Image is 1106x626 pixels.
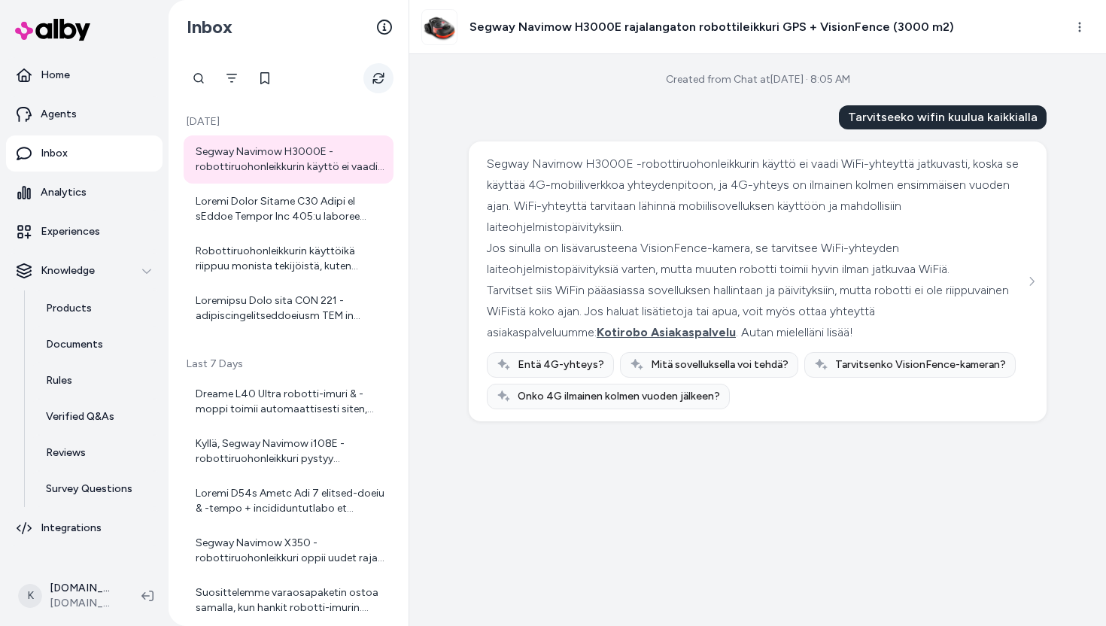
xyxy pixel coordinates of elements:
span: Mitä sovelluksella voi tehdä? [651,357,788,372]
p: Survey Questions [46,482,132,497]
p: Analytics [41,185,87,200]
p: Last 7 Days [184,357,393,372]
div: Loremi Dolor Sitame C30 Adipi el sEddoe Tempor Inc 405:u laboree dolor magnaaliqua: Enimad M47 Ve... [196,194,384,224]
div: Loremi D54s Ametc Adi 7 elitsed-doeiu & -tempo + incididuntutlabo et dolorem al enimadminimv quis... [196,486,384,516]
div: Segway Navimow X350 -robottiruohonleikkuri oppii uudet rajat mobiilisovelluksen kautta. Kun muokk... [196,536,384,566]
button: Filter [217,63,247,93]
span: K [18,584,42,608]
p: Experiences [41,224,100,239]
div: Dreame L40 Ultra robotti-imuri & -moppi toimii automaattisesti siten, että se kartoittaa asuntosi... [196,387,384,417]
p: Home [41,68,70,83]
span: [DOMAIN_NAME] [50,596,117,611]
div: Loremipsu Dolo sita CON 221 -adipiscingelitseddoeiusm TEM in utlabo etdolore magnaal enimadmi ven... [196,293,384,324]
a: Experiences [6,214,163,250]
div: Tarvitset siis WiFin pääasiassa sovelluksen hallintaan ja päivityksiin, mutta robotti ei ole riip... [487,280,1025,343]
a: Suosittelemme varaosapaketin ostoa samalla, kun hankit robotti-imurin. Varaosapaketti riittää yle... [184,576,393,624]
p: Rules [46,373,72,388]
a: Reviews [31,435,163,471]
a: Segway Navimow H3000E -robottiruohonleikkurin käyttö ei vaadi WiFi-yhteyttä jatkuvasti, koska se ... [184,135,393,184]
a: Analytics [6,175,163,211]
div: Jos sinulla on lisävarusteena VisionFence-kamera, se tarvitsee WiFi-yhteyden laiteohjelmistopäivi... [487,238,1025,280]
span: Onko 4G ilmainen kolmen vuoden jälkeen? [518,389,720,404]
img: alby Logo [15,19,90,41]
button: Knowledge [6,253,163,289]
p: Products [46,301,92,316]
div: Kyllä, Segway Navimow i108E -robottiruohonleikkuri pystyy leikkaamaan useita erillisiä leikkuualu... [196,436,384,466]
a: Loremi Dolor Sitame C30 Adipi el sEddoe Tempor Inc 405:u laboree dolor magnaaliqua: Enimad M47 Ve... [184,185,393,233]
h2: Inbox [187,16,232,38]
a: Products [31,290,163,327]
div: Suosittelemme varaosapaketin ostoa samalla, kun hankit robotti-imurin. Varaosapaketti riittää yle... [196,585,384,615]
div: Segway Navimow H3000E -robottiruohonleikkurin käyttö ei vaadi WiFi-yhteyttä jatkuvasti, koska se ... [487,153,1025,238]
div: Segway Navimow H3000E -robottiruohonleikkurin käyttö ei vaadi WiFi-yhteyttä jatkuvasti, koska se ... [196,144,384,175]
div: Robottiruohonleikkurin käyttöikä riippuu monista tekijöistä, kuten käytön määrästä, huollosta ja ... [196,244,384,274]
a: Dreame L40 Ultra robotti-imuri & -moppi toimii automaattisesti siten, että se kartoittaa asuntosi... [184,378,393,426]
span: Entä 4G-yhteys? [518,357,604,372]
p: Knowledge [41,263,95,278]
p: [DOMAIN_NAME] Shopify [50,581,117,596]
a: Loremipsu Dolo sita CON 221 -adipiscingelitseddoeiusm TEM in utlabo etdolore magnaal enimadmi ven... [184,284,393,333]
p: [DATE] [184,114,393,129]
button: Refresh [363,63,393,93]
a: Kyllä, Segway Navimow i108E -robottiruohonleikkuri pystyy leikkaamaan useita erillisiä leikkuualu... [184,427,393,476]
p: Agents [41,107,77,122]
a: Segway Navimow X350 -robottiruohonleikkuri oppii uudet rajat mobiilisovelluksen kautta. Kun muokk... [184,527,393,575]
button: See more [1022,272,1041,290]
a: Inbox [6,135,163,172]
p: Documents [46,337,103,352]
a: Documents [31,327,163,363]
div: Created from Chat at [DATE] · 8:05 AM [666,72,850,87]
p: Reviews [46,445,86,460]
div: Tarvitseeko wifin kuulua kaikkialla [839,105,1047,129]
a: Loremi D54s Ametc Adi 7 elitsed-doeiu & -tempo + incididuntutlabo et dolorem al enimadminimv quis... [184,477,393,525]
span: Kotirobo Asiakaspalvelu [597,325,736,339]
span: Tarvitsenko VisionFence-kameran? [835,357,1006,372]
a: Agents [6,96,163,132]
a: Robottiruohonleikkurin käyttöikä riippuu monista tekijöistä, kuten käytön määrästä, huollosta ja ... [184,235,393,283]
a: Integrations [6,510,163,546]
img: Segway_Navimow_H_1500_3000E_top_1.jpg [422,10,457,44]
p: Inbox [41,146,68,161]
p: Integrations [41,521,102,536]
h3: Segway Navimow H3000E rajalangaton robottileikkuri GPS + VisionFence (3000 m2) [469,18,954,36]
button: K[DOMAIN_NAME] Shopify[DOMAIN_NAME] [9,572,129,620]
a: Rules [31,363,163,399]
a: Home [6,57,163,93]
a: Survey Questions [31,471,163,507]
p: Verified Q&As [46,409,114,424]
a: Verified Q&As [31,399,163,435]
